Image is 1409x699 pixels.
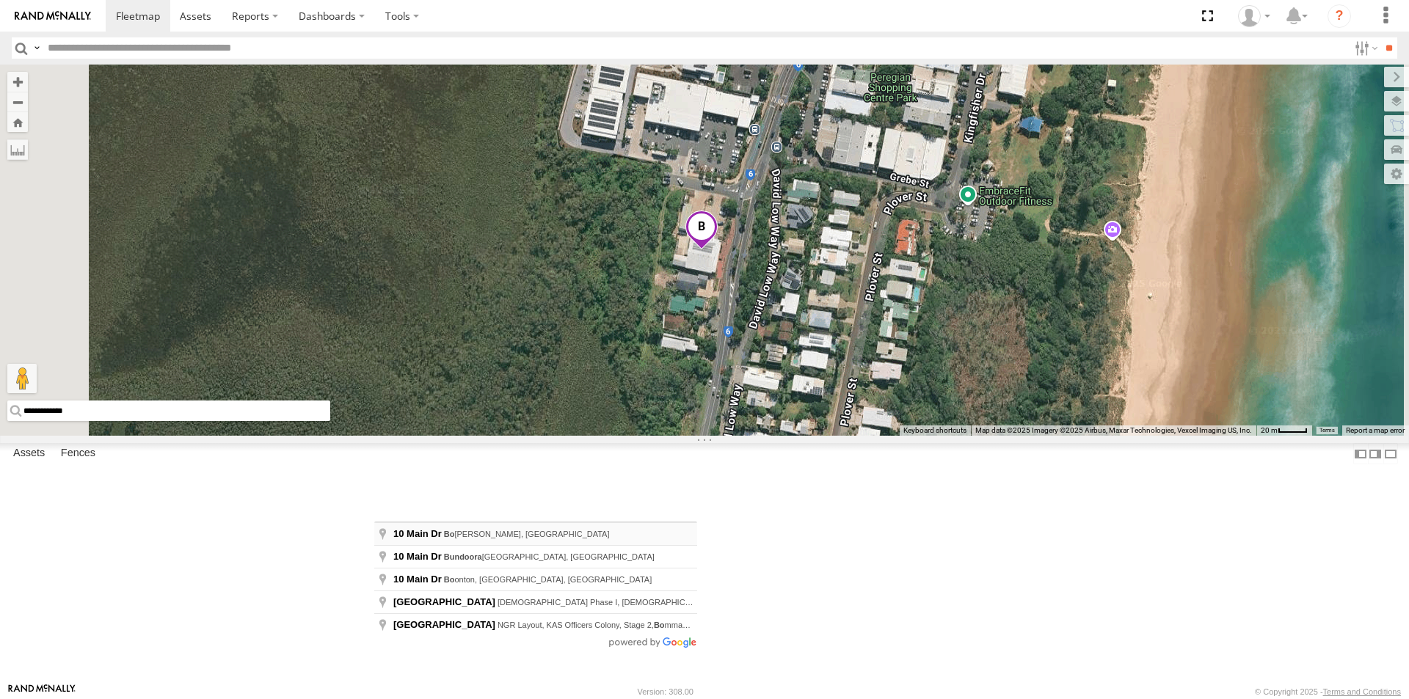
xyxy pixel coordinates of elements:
[444,575,455,584] span: Bo
[638,687,693,696] div: Version: 308.00
[1368,443,1383,464] label: Dock Summary Table to the Right
[393,574,404,585] span: 10
[1256,425,1312,436] button: Map scale: 20 m per 37 pixels
[1233,5,1275,27] div: Laura Van Bruggen
[54,444,103,464] label: Fences
[1353,443,1368,464] label: Dock Summary Table to the Left
[498,621,972,629] span: NGR Layout, KAS Officers Colony, Stage 2, mmanahalli, [GEOGRAPHIC_DATA], [GEOGRAPHIC_DATA], [GEOG...
[7,364,37,393] button: Drag Pegman onto the map to open Street View
[6,444,52,464] label: Assets
[7,72,28,92] button: Zoom in
[1349,37,1380,59] label: Search Filter Options
[7,92,28,112] button: Zoom out
[1383,443,1398,464] label: Hide Summary Table
[8,684,76,699] a: Visit our Website
[407,528,442,539] span: Main Dr
[975,426,1252,434] span: Map data ©2025 Imagery ©2025 Airbus, Maxar Technologies, Vexcel Imaging US, Inc.
[407,574,442,585] span: Main Dr
[407,551,442,562] span: Main Dr
[903,425,966,436] button: Keyboard shortcuts
[15,11,91,21] img: rand-logo.svg
[1261,426,1278,434] span: 20 m
[393,528,404,539] span: 10
[654,621,665,629] span: Bo
[444,552,655,561] span: [GEOGRAPHIC_DATA], [GEOGRAPHIC_DATA]
[444,575,652,584] span: onton, [GEOGRAPHIC_DATA], [GEOGRAPHIC_DATA]
[1319,427,1335,433] a: Terms (opens in new tab)
[1384,164,1409,184] label: Map Settings
[444,552,482,561] span: Bundoora
[1346,426,1405,434] a: Report a map error
[498,598,945,607] span: [DEMOGRAPHIC_DATA] Phase I, [DEMOGRAPHIC_DATA], mmasandra, [GEOGRAPHIC_DATA], [GEOGRAPHIC_DATA]
[31,37,43,59] label: Search Query
[7,112,28,132] button: Zoom Home
[444,530,455,538] span: Bo
[393,619,495,630] span: [GEOGRAPHIC_DATA]
[393,551,404,562] span: 10
[1323,687,1401,696] a: Terms and Conditions
[1255,687,1401,696] div: © Copyright 2025 -
[393,596,495,607] span: [GEOGRAPHIC_DATA]
[7,139,28,160] label: Measure
[444,530,610,538] span: [PERSON_NAME], [GEOGRAPHIC_DATA]
[1328,4,1351,28] i: ?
